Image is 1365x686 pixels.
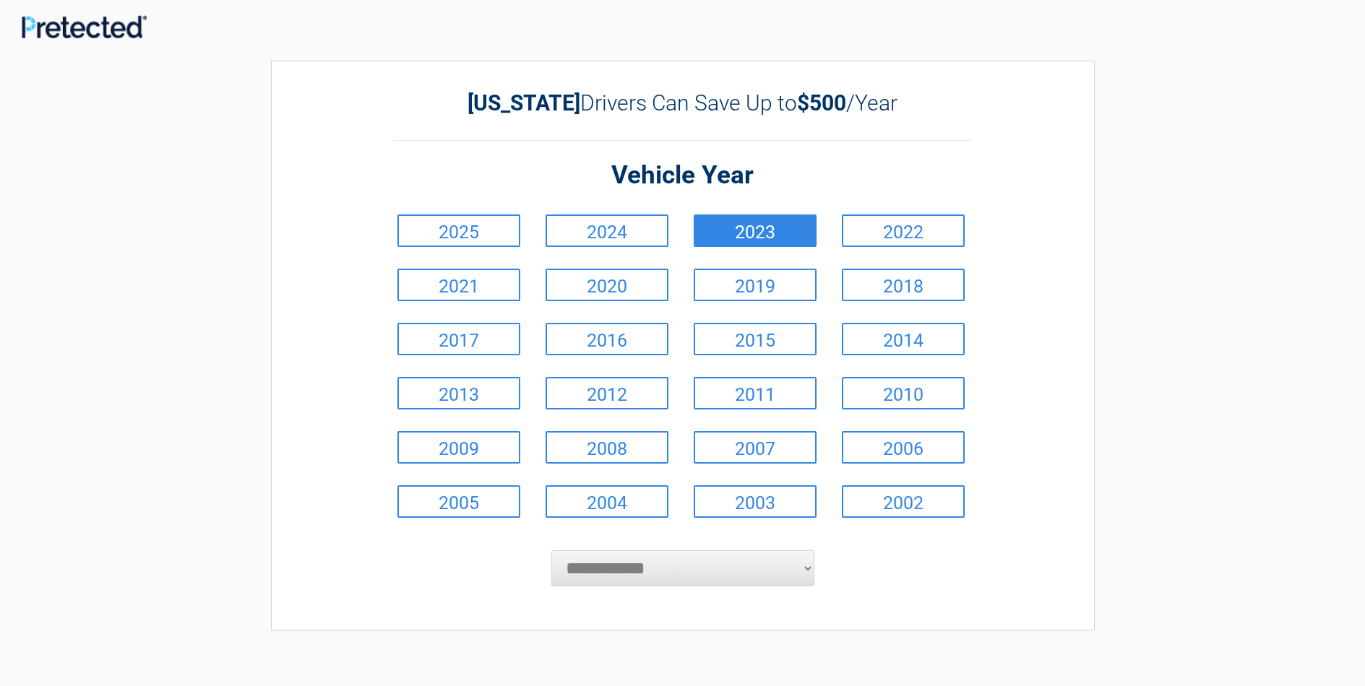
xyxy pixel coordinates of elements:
a: 2007 [694,431,817,464]
a: 2018 [842,269,965,301]
b: [US_STATE] [468,90,580,116]
b: $500 [797,90,846,116]
a: 2011 [694,377,817,409]
h2: Drivers Can Save Up to /Year [394,90,972,116]
a: 2009 [397,431,520,464]
a: 2021 [397,269,520,301]
a: 2012 [546,377,668,409]
a: 2024 [546,214,668,247]
a: 2006 [842,431,965,464]
a: 2005 [397,485,520,518]
a: 2002 [842,485,965,518]
a: 2017 [397,323,520,355]
a: 2015 [694,323,817,355]
a: 2003 [694,485,817,518]
a: 2019 [694,269,817,301]
a: 2022 [842,214,965,247]
a: 2008 [546,431,668,464]
h2: Vehicle Year [394,159,972,193]
img: Main Logo [22,15,147,38]
a: 2010 [842,377,965,409]
a: 2004 [546,485,668,518]
a: 2014 [842,323,965,355]
a: 2020 [546,269,668,301]
a: 2016 [546,323,668,355]
a: 2025 [397,214,520,247]
a: 2023 [694,214,817,247]
a: 2013 [397,377,520,409]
